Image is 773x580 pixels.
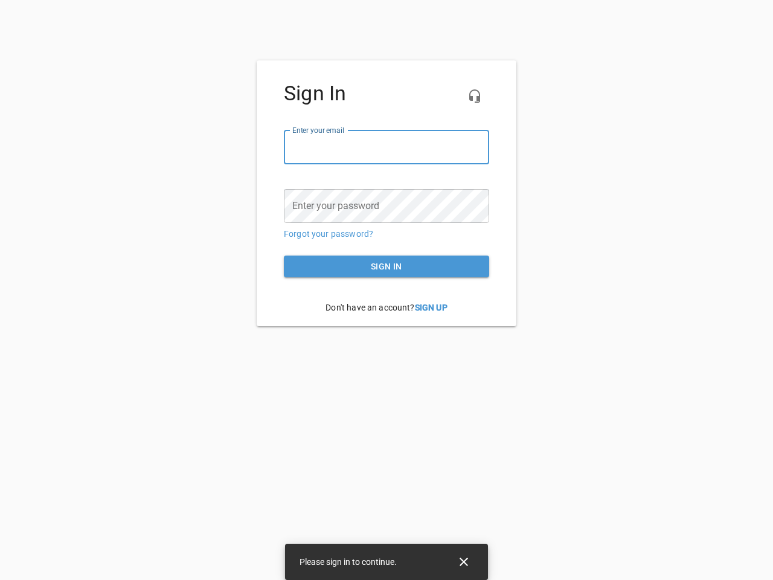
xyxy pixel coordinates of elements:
iframe: Chat [509,136,764,571]
button: Close [449,547,478,576]
button: Sign in [284,256,489,278]
span: Please sign in to continue. [300,557,397,567]
a: Sign Up [415,303,447,312]
p: Don't have an account? [284,292,489,323]
span: Sign in [293,259,480,274]
a: Forgot your password? [284,229,373,239]
h4: Sign In [284,82,489,106]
